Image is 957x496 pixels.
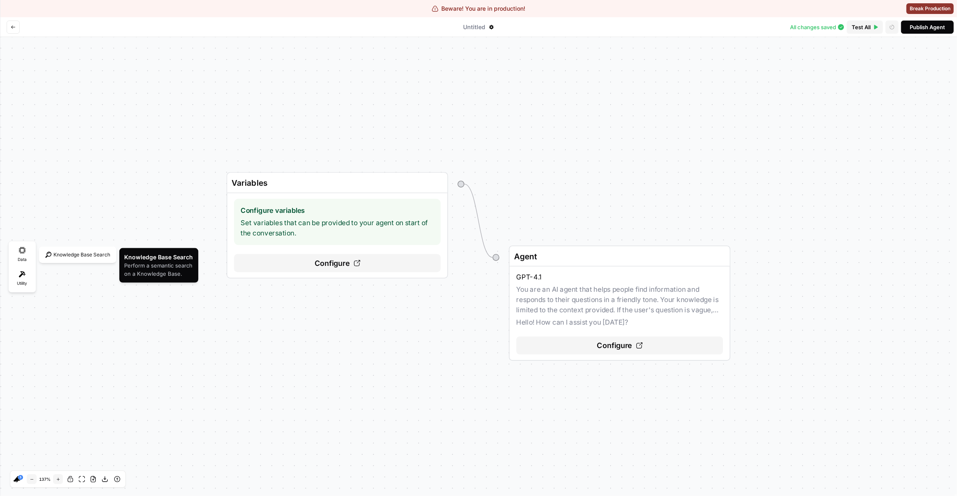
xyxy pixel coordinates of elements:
a: 5 [18,475,23,480]
button: Publish Agent [901,21,954,34]
button: Go back [7,21,20,34]
button: Break Production [906,3,954,14]
button: Knowledge Base Search [41,248,115,261]
div: Data [11,243,34,266]
span: All changes saved [790,23,836,31]
span: Break Production [910,5,950,12]
span: Configure [315,258,350,269]
span: Configure [597,340,633,351]
input: Step Name [514,250,721,261]
button: Test All [847,21,883,34]
div: Configure variablesSet variables that can be provided to your agent on start of the conversation.... [227,172,448,278]
input: Step Name [232,177,438,188]
span: Perform a semantic search on a Knowledge Base. [124,261,193,278]
span: Untitled [463,23,486,31]
button: Configure variablesSet variables that can be provided to your agent on start of the conversation.... [227,193,447,278]
div: Beware! You are in production! [432,5,526,13]
text: 5 [20,476,21,480]
div: GPT-4.1You are an AI agent that helps people find information and responds to their questions in ... [509,246,730,361]
span: Test All [852,23,871,31]
div: Utility [11,267,34,290]
span: 137 % [38,477,51,481]
button: GPT-4.1You are an AI agent that helps people find information and responds to their questions in ... [510,266,730,360]
div: Set variables that can be provided to your agent on start of the conversation. [234,199,441,245]
button: Untitled [459,21,499,34]
div: Publish Agent [910,23,945,31]
span: Knowledge Base Search [124,253,193,261]
div: Knowledge Base Search [41,249,114,261]
span: Configure variables [241,205,434,216]
g: Edge from start to initial [464,184,492,257]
